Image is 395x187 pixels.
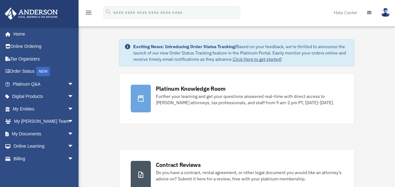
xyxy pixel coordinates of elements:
span: arrow_drop_down [68,127,80,140]
span: arrow_drop_down [68,152,80,165]
a: Events Calendar [4,165,83,178]
a: My Entitiesarrow_drop_down [4,103,83,115]
span: arrow_drop_down [68,90,80,103]
div: Further your learning and get your questions answered real-time with direct access to [PERSON_NAM... [156,93,343,106]
i: search [105,8,112,15]
a: Online Ordering [4,40,83,53]
a: Platinum Knowledge Room Further your learning and get your questions answered real-time with dire... [119,73,355,124]
span: arrow_drop_down [68,115,80,128]
a: Online Learningarrow_drop_down [4,140,83,153]
strong: Exciting News: Introducing Order Status Tracking! [133,44,236,49]
a: Tax Organizers [4,53,83,65]
i: menu [85,9,92,16]
a: menu [85,11,92,16]
a: My [PERSON_NAME] Teamarrow_drop_down [4,115,83,128]
span: arrow_drop_down [68,140,80,153]
span: arrow_drop_down [68,78,80,91]
a: Home [4,28,80,40]
div: NEW [36,67,50,76]
div: Contract Reviews [156,161,201,169]
a: Platinum Q&Aarrow_drop_down [4,78,83,90]
a: My Documentsarrow_drop_down [4,127,83,140]
a: Digital Productsarrow_drop_down [4,90,83,103]
a: Click Here to get started! [233,56,282,62]
img: Anderson Advisors Platinum Portal [3,8,60,20]
div: Platinum Knowledge Room [156,85,226,93]
div: Do you have a contract, rental agreement, or other legal document you would like an attorney's ad... [156,169,343,182]
a: Order StatusNEW [4,65,83,78]
img: User Pic [381,8,390,17]
a: Billingarrow_drop_down [4,152,83,165]
span: arrow_drop_down [68,103,80,116]
div: Based on your feedback, we're thrilled to announce the launch of our new Order Status Tracking fe... [133,43,349,62]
